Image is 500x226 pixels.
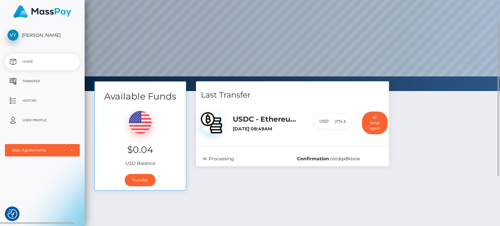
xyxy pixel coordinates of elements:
b: Confirmation [297,156,329,162]
h3: Available Funds [95,90,186,103]
button: Consent Preferences [7,209,17,219]
div: User Agreements [12,148,65,153]
button: Send again [362,112,388,135]
a: Home [5,54,80,70]
h5: USDC - Ethereum(ERC20) / USDC [233,114,303,125]
p: Transfer [7,76,77,86]
p: History [7,96,77,106]
a: History [5,93,80,109]
h6: [DATE] 08:49AM [233,126,303,132]
p: User Profile [7,115,77,125]
div: Processing [198,155,293,162]
img: Revisit consent button [7,209,17,219]
a: User Profile [5,112,80,128]
a: Transfer [5,73,80,89]
img: USD.png [129,111,152,134]
span: ostdqx8klxne [330,156,360,162]
img: MassPay [13,5,71,18]
h4: Last Transfer [201,89,384,101]
button: User Agreements [5,144,80,156]
span: [PERSON_NAME] [5,32,80,38]
h3: $0.04 [100,143,181,156]
div: USD [313,113,329,130]
a: Transfer [125,174,156,186]
div: : [292,155,387,162]
input: 2,174.89 [329,113,352,130]
div: USD Balance [95,103,186,170]
p: Home [7,57,77,67]
img: bitcoin.svg [201,112,222,133]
